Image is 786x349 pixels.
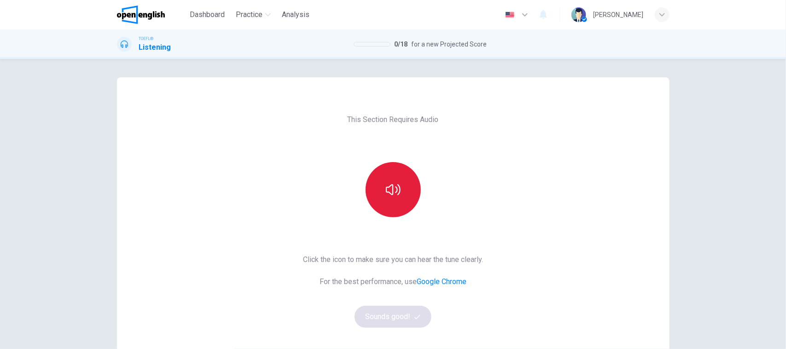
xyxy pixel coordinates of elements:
a: OpenEnglish logo [117,6,186,24]
span: Click the icon to make sure you can hear the tune clearly. [303,254,483,265]
span: Dashboard [190,9,225,20]
div: [PERSON_NAME] [594,9,644,20]
button: Analysis [278,6,313,23]
h1: Listening [139,42,171,53]
span: For the best performance, use [303,276,483,287]
img: Profile picture [571,7,586,22]
span: Practice [236,9,262,20]
button: Practice [232,6,274,23]
img: en [504,12,516,18]
span: for a new Projected Score [411,39,487,50]
span: 0 / 18 [394,39,408,50]
a: Google Chrome [417,277,466,286]
button: Dashboard [186,6,228,23]
span: This Section Requires Audio [348,114,439,125]
span: TOEFL® [139,35,154,42]
span: Analysis [282,9,309,20]
img: OpenEnglish logo [117,6,165,24]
